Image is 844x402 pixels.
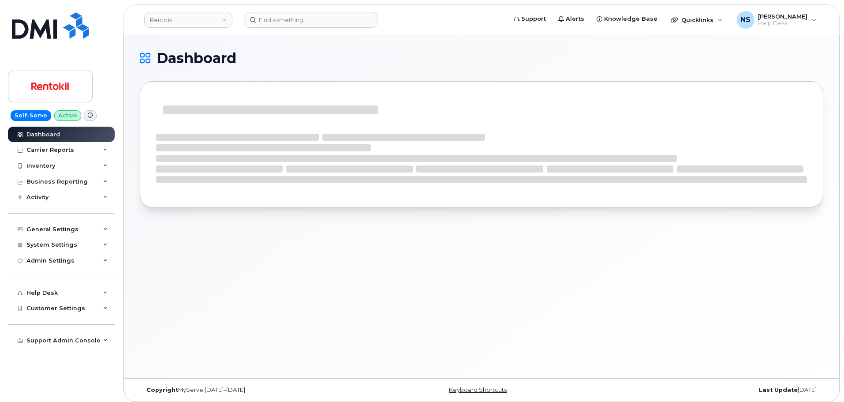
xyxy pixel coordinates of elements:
[449,387,507,393] a: Keyboard Shortcuts
[759,387,798,393] strong: Last Update
[157,52,236,65] span: Dashboard
[146,387,178,393] strong: Copyright
[595,387,823,394] div: [DATE]
[140,387,368,394] div: MyServe [DATE]–[DATE]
